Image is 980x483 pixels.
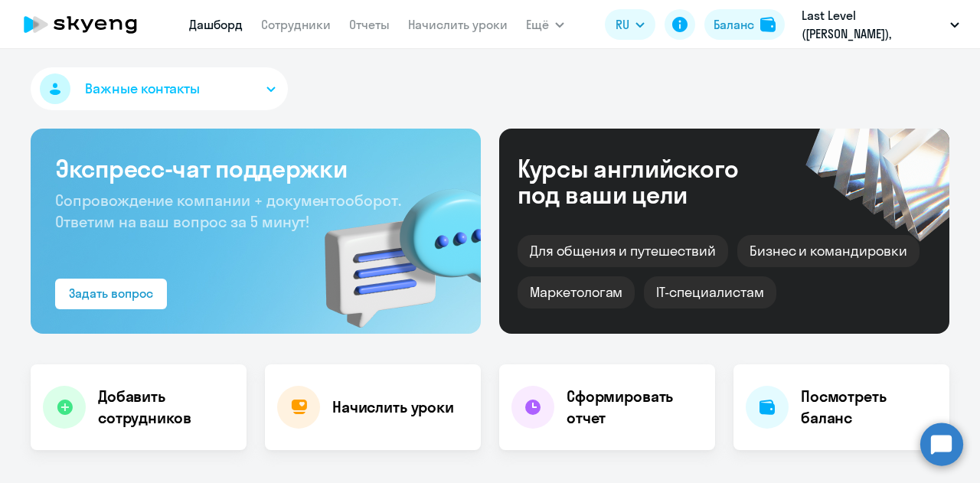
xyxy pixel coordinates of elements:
[616,15,629,34] span: RU
[55,191,401,231] span: Сопровождение компании + документооборот. Ответим на ваш вопрос за 5 минут!
[55,279,167,309] button: Задать вопрос
[31,67,288,110] button: Важные контакты
[794,6,967,43] button: Last Level ([PERSON_NAME]), [PERSON_NAME] СИ, ООО
[69,284,153,302] div: Задать вопрос
[408,17,508,32] a: Начислить уроки
[55,153,456,184] h3: Экспресс-чат поддержки
[526,9,564,40] button: Ещё
[85,79,200,99] span: Важные контакты
[704,9,785,40] button: Балансbalance
[802,6,944,43] p: Last Level ([PERSON_NAME]), [PERSON_NAME] СИ, ООО
[261,17,331,32] a: Сотрудники
[644,276,776,308] div: IT-специалистам
[760,17,776,32] img: balance
[302,162,481,334] img: bg-img
[189,17,243,32] a: Дашборд
[332,397,454,418] h4: Начислить уроки
[349,17,390,32] a: Отчеты
[737,235,920,267] div: Бизнес и командировки
[518,276,635,308] div: Маркетологам
[605,9,655,40] button: RU
[567,386,703,429] h4: Сформировать отчет
[518,235,728,267] div: Для общения и путешествий
[714,15,754,34] div: Баланс
[526,15,549,34] span: Ещё
[98,386,234,429] h4: Добавить сотрудников
[518,155,779,207] div: Курсы английского под ваши цели
[801,386,937,429] h4: Посмотреть баланс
